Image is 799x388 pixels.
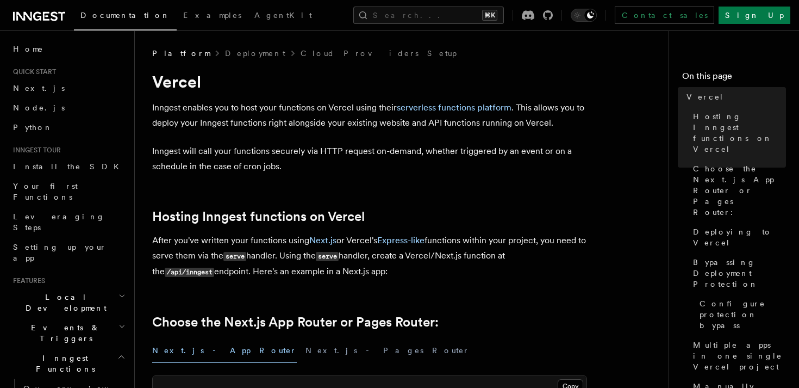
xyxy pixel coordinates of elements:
button: Inngest Functions [9,348,128,379]
span: Node.js [13,103,65,112]
a: Documentation [74,3,177,30]
span: Next.js [13,84,65,93]
span: Choose the Next.js App Router or Pages Router: [693,163,786,218]
a: Examples [177,3,248,29]
button: Events & Triggers [9,318,128,348]
span: Your first Functions [13,182,78,201]
button: Search...⌘K [353,7,504,24]
a: Multiple apps in one single Vercel project [689,335,786,377]
a: Leveraging Steps [9,207,128,237]
a: Deployment [225,48,285,59]
a: AgentKit [248,3,319,29]
span: Setting up your app [13,243,107,262]
button: Next.js - Pages Router [305,338,470,363]
a: Your first Functions [9,176,128,207]
h1: Vercel [152,72,587,91]
span: Python [13,123,53,132]
span: Events & Triggers [9,322,118,344]
span: Install the SDK [13,162,126,171]
p: After you've written your functions using or Vercel's functions within your project, you need to ... [152,233,587,280]
span: Inngest Functions [9,353,117,374]
code: /api/inngest [165,268,214,277]
a: serverless functions platform [397,102,511,113]
a: Deploying to Vercel [689,222,786,252]
span: Home [13,44,43,54]
code: serve [223,252,246,261]
a: Configure protection bypass [695,294,786,335]
span: Quick start [9,67,56,76]
a: Home [9,39,128,59]
span: Configure protection bypass [700,298,786,331]
span: AgentKit [254,11,312,20]
a: Cloud Providers Setup [301,48,457,59]
a: Choose the Next.js App Router or Pages Router: [152,315,439,330]
button: Next.js - App Router [152,338,297,363]
span: Examples [183,11,241,20]
p: Inngest enables you to host your functions on Vercel using their . This allows you to deploy your... [152,100,587,131]
a: Sign Up [719,7,790,24]
span: Vercel [686,91,724,102]
a: Node.js [9,98,128,118]
a: Choose the Next.js App Router or Pages Router: [689,159,786,222]
a: Express-like [377,235,425,245]
kbd: ⌘K [482,10,497,21]
span: Inngest tour [9,146,61,155]
a: Hosting Inngest functions on Vercel [152,209,365,224]
a: Next.js [309,235,336,245]
code: serve [316,252,339,261]
span: Leveraging Steps [13,212,105,232]
span: Local Development [9,292,118,313]
p: Inngest will call your functions securely via HTTP request on-demand, whether triggered by an eve... [152,144,587,174]
button: Toggle dark mode [571,9,597,22]
span: Multiple apps in one single Vercel project [693,340,786,372]
button: Local Development [9,287,128,318]
a: Hosting Inngest functions on Vercel [689,107,786,159]
span: Deploying to Vercel [693,226,786,248]
span: Bypassing Deployment Protection [693,257,786,290]
a: Vercel [682,87,786,107]
span: Platform [152,48,210,59]
span: Features [9,276,45,285]
span: Documentation [80,11,170,20]
a: Python [9,118,128,137]
a: Install the SDK [9,157,128,176]
a: Setting up your app [9,237,128,268]
a: Contact sales [615,7,714,24]
a: Bypassing Deployment Protection [689,252,786,294]
a: Next.js [9,78,128,98]
h4: On this page [682,70,786,87]
span: Hosting Inngest functions on Vercel [693,111,786,155]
